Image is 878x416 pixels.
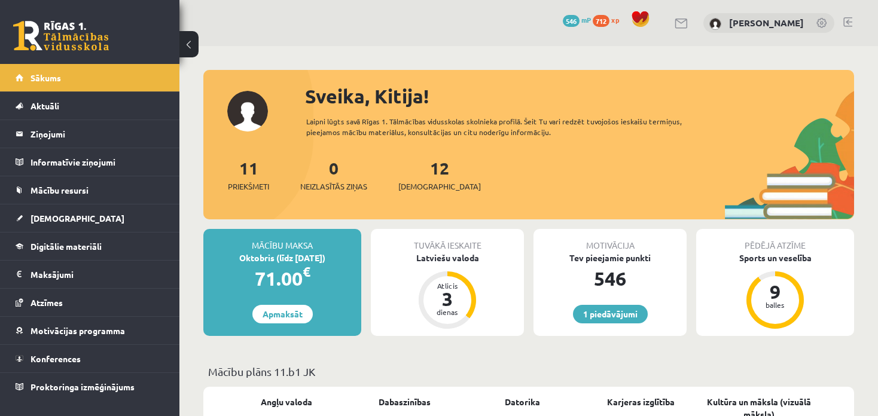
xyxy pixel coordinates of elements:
[429,289,465,308] div: 3
[31,297,63,308] span: Atzīmes
[16,92,164,120] a: Aktuāli
[563,15,580,27] span: 546
[696,229,854,252] div: Pēdējā atzīme
[31,213,124,224] span: [DEMOGRAPHIC_DATA]
[31,325,125,336] span: Motivācijas programma
[16,176,164,204] a: Mācību resursi
[16,233,164,260] a: Digitālie materiāli
[379,396,431,408] a: Dabaszinības
[203,252,361,264] div: Oktobris (līdz [DATE])
[709,18,721,30] img: Kitija Borkovska
[16,289,164,316] a: Atzīmes
[593,15,625,25] a: 712 xp
[261,396,312,408] a: Angļu valoda
[16,373,164,400] a: Proktoringa izmēģinājums
[31,381,135,392] span: Proktoringa izmēģinājums
[203,264,361,293] div: 71.00
[13,21,109,51] a: Rīgas 1. Tālmācības vidusskola
[16,64,164,91] a: Sākums
[581,15,591,25] span: mP
[607,396,675,408] a: Karjeras izglītība
[611,15,619,25] span: xp
[533,264,687,293] div: 546
[31,148,164,176] legend: Informatīvie ziņojumi
[228,157,269,192] a: 11Priekšmeti
[371,252,524,264] div: Latviešu valoda
[31,120,164,148] legend: Ziņojumi
[757,301,793,308] div: balles
[16,345,164,372] a: Konferences
[228,181,269,192] span: Priekšmeti
[252,305,313,323] a: Apmaksāt
[306,116,697,137] div: Laipni lūgts savā Rīgas 1. Tālmācības vidusskolas skolnieka profilā. Šeit Tu vari redzēt tuvojošo...
[16,204,164,232] a: [DEMOGRAPHIC_DATA]
[429,282,465,289] div: Atlicis
[16,261,164,288] a: Maksājumi
[757,282,793,301] div: 9
[563,15,591,25] a: 546 mP
[371,252,524,331] a: Latviešu valoda Atlicis 3 dienas
[305,82,854,111] div: Sveika, Kitija!
[208,363,849,380] p: Mācību plāns 11.b1 JK
[203,229,361,252] div: Mācību maksa
[533,252,687,264] div: Tev pieejamie punkti
[31,100,59,111] span: Aktuāli
[729,17,804,29] a: [PERSON_NAME]
[696,252,854,264] div: Sports un veselība
[31,353,81,364] span: Konferences
[573,305,648,323] a: 1 piedāvājumi
[31,261,164,288] legend: Maksājumi
[696,252,854,331] a: Sports un veselība 9 balles
[31,72,61,83] span: Sākums
[300,181,367,192] span: Neizlasītās ziņas
[31,241,102,252] span: Digitālie materiāli
[300,157,367,192] a: 0Neizlasītās ziņas
[371,229,524,252] div: Tuvākā ieskaite
[533,229,687,252] div: Motivācija
[16,317,164,344] a: Motivācijas programma
[303,263,310,280] span: €
[398,157,481,192] a: 12[DEMOGRAPHIC_DATA]
[505,396,540,408] a: Datorika
[593,15,609,27] span: 712
[16,148,164,176] a: Informatīvie ziņojumi
[31,185,89,195] span: Mācību resursi
[398,181,481,192] span: [DEMOGRAPHIC_DATA]
[16,120,164,148] a: Ziņojumi
[429,308,465,316] div: dienas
